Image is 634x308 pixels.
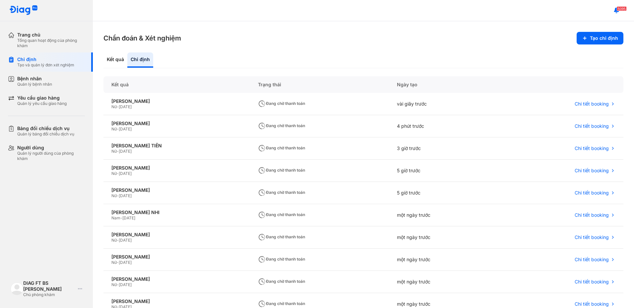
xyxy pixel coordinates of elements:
div: Chủ phòng khám [23,292,75,297]
div: một ngày trước [389,204,498,226]
span: 5095 [617,6,627,11]
div: Bệnh nhân [17,76,52,82]
div: Quản lý người dùng của phòng khám [17,151,85,161]
img: logo [9,5,38,16]
span: - [117,126,119,131]
button: Tạo chỉ định [577,32,623,44]
div: Tạo và quản lý đơn xét nghiệm [17,62,74,68]
span: Chi tiết booking [575,101,609,107]
span: - [117,149,119,154]
div: Yêu cầu giao hàng [17,95,67,101]
span: Chi tiết booking [575,123,609,129]
div: vài giây trước [389,93,498,115]
div: Bảng đối chiếu dịch vụ [17,125,74,131]
span: Đang chờ thanh toán [258,279,305,284]
span: [DATE] [119,238,132,243]
img: logo [11,282,23,295]
span: [DATE] [119,126,132,131]
span: Chi tiết booking [575,168,609,174]
span: Nam [111,215,120,220]
div: DIAG FT BS [PERSON_NAME] [23,280,75,292]
div: Chỉ định [17,56,74,62]
span: Chi tiết booking [575,257,609,263]
div: [PERSON_NAME] [111,165,242,171]
span: Nữ [111,193,117,198]
span: Nữ [111,126,117,131]
div: [PERSON_NAME] [111,120,242,126]
span: Chi tiết booking [575,234,609,240]
div: 5 giờ trước [389,182,498,204]
span: Nữ [111,282,117,287]
span: Nữ [111,171,117,176]
span: - [117,282,119,287]
span: Chi tiết booking [575,212,609,218]
div: [PERSON_NAME] [111,232,242,238]
span: - [117,260,119,265]
span: - [117,193,119,198]
div: Kết quả [103,52,127,68]
span: Đang chờ thanh toán [258,301,305,306]
span: Đang chờ thanh toán [258,257,305,262]
span: [DATE] [119,104,132,109]
span: [DATE] [119,282,132,287]
span: [DATE] [119,260,132,265]
div: Quản lý bệnh nhân [17,82,52,87]
div: Kết quả [103,76,250,93]
span: [DATE] [119,171,132,176]
div: 4 phút trước [389,115,498,137]
div: Ngày tạo [389,76,498,93]
span: Nữ [111,260,117,265]
div: một ngày trước [389,249,498,271]
div: [PERSON_NAME] [111,254,242,260]
span: Đang chờ thanh toán [258,190,305,195]
span: - [117,104,119,109]
span: Đang chờ thanh toán [258,101,305,106]
div: một ngày trước [389,226,498,249]
span: Nữ [111,104,117,109]
span: Đang chờ thanh toán [258,123,305,128]
div: Trang chủ [17,32,85,38]
span: Chi tiết booking [575,145,609,151]
div: Quản lý bảng đối chiếu dịch vụ [17,131,74,137]
span: Chi tiết booking [575,190,609,196]
div: [PERSON_NAME] [111,298,242,304]
div: Quản lý yêu cầu giao hàng [17,101,67,106]
div: Chỉ định [127,52,153,68]
span: [DATE] [119,149,132,154]
div: [PERSON_NAME] TIỀN [111,143,242,149]
span: [DATE] [119,193,132,198]
div: Trạng thái [250,76,389,93]
span: Đang chờ thanh toán [258,234,305,239]
div: [PERSON_NAME] [111,187,242,193]
div: một ngày trước [389,271,498,293]
span: - [117,171,119,176]
h3: Chẩn đoán & Xét nghiệm [103,34,181,43]
div: Người dùng [17,145,85,151]
div: [PERSON_NAME] NHI [111,209,242,215]
div: 3 giờ trước [389,137,498,160]
span: [DATE] [122,215,135,220]
span: - [120,215,122,220]
span: Chi tiết booking [575,279,609,285]
span: Đang chờ thanh toán [258,168,305,173]
div: Tổng quan hoạt động của phòng khám [17,38,85,48]
span: Nữ [111,238,117,243]
span: Chi tiết booking [575,301,609,307]
span: Nữ [111,149,117,154]
div: [PERSON_NAME] [111,98,242,104]
span: - [117,238,119,243]
span: Đang chờ thanh toán [258,212,305,217]
span: Đang chờ thanh toán [258,145,305,150]
div: 5 giờ trước [389,160,498,182]
div: [PERSON_NAME] [111,276,242,282]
